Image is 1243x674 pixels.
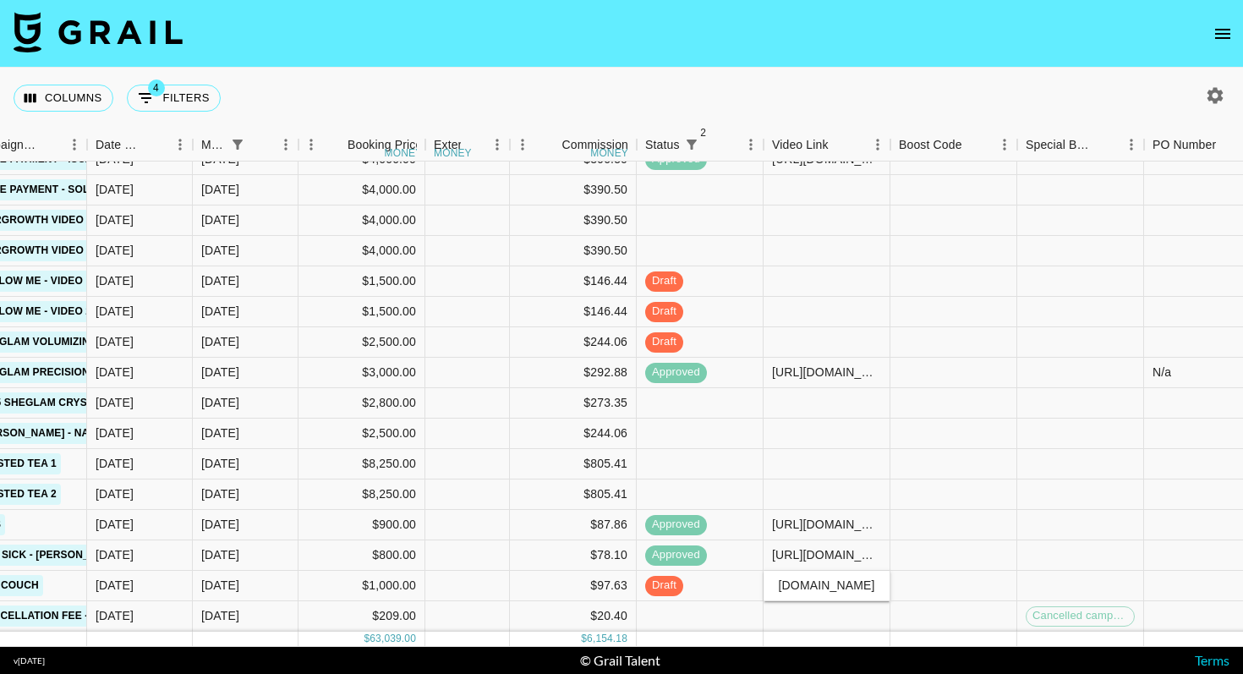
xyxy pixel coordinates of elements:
button: Show filters [680,133,704,156]
button: Sort [538,133,561,156]
button: Sort [144,133,167,156]
div: Boost Code [899,129,962,162]
button: Sort [38,133,62,156]
button: Menu [62,132,87,157]
div: $209.00 [298,601,425,632]
button: Menu [1119,132,1144,157]
button: Menu [510,132,535,157]
button: Sort [461,133,485,156]
button: Menu [992,132,1017,157]
span: 4 [148,79,165,96]
div: https://www.tiktok.com/@mattisontwins/video/7537479940074196230?lang=en [772,516,881,533]
div: 06/08/2025 [96,272,134,289]
div: $244.06 [510,327,637,358]
button: Menu [485,132,510,157]
div: 1 active filter [226,133,249,156]
div: Booking Price [348,129,422,162]
button: Select columns [14,85,113,112]
div: Aug '25 [201,272,239,289]
div: Aug '25 [201,181,239,198]
button: Sort [829,133,852,156]
div: Special Booking Type [1017,129,1144,162]
div: $1,000.00 [298,571,425,601]
span: draft [645,334,683,350]
div: Video Link [772,129,829,162]
div: money [434,148,472,158]
button: Menu [273,132,298,157]
button: Menu [738,132,764,157]
div: Aug '25 [201,425,239,441]
div: Aug '25 [201,516,239,533]
span: approved [645,547,707,563]
div: N/a [1153,364,1171,381]
div: $3,000.00 [298,358,425,388]
div: $146.44 [510,297,637,327]
div: 01/08/2025 [96,242,134,259]
div: Aug '25 [201,242,239,259]
div: Aug '25 [201,364,239,381]
button: Sort [249,133,273,156]
div: © Grail Talent [580,652,660,669]
div: $2,500.00 [298,419,425,449]
div: 6,154.18 [587,632,627,646]
button: Sort [704,133,727,156]
div: $244.06 [510,419,637,449]
div: 09/06/2025 [96,394,134,411]
div: $87.86 [510,510,637,540]
div: 11/08/2025 [96,546,134,563]
button: Show filters [226,133,249,156]
div: $4,000.00 [298,236,425,266]
div: Aug '25 [201,546,239,563]
div: 14/08/2025 [96,607,134,624]
div: Video Link [764,129,890,162]
div: Aug '25 [201,333,239,350]
div: $805.41 [510,449,637,479]
button: Menu [298,132,324,157]
div: Boost Code [890,129,1017,162]
div: Special Booking Type [1026,129,1095,162]
div: 12/08/2025 [96,577,134,594]
div: money [590,148,628,158]
button: Show filters [127,85,221,112]
div: $390.50 [510,236,637,266]
div: 01/07/2025 [96,364,134,381]
span: approved [645,364,707,381]
div: Aug '25 [201,211,239,228]
div: $273.35 [510,388,637,419]
div: Date Created [96,129,144,162]
div: 13/08/2025 [96,485,134,502]
span: draft [645,273,683,289]
div: 11/08/2025 [96,516,134,533]
div: Status [645,129,680,162]
span: approved [645,517,707,533]
div: $8,250.00 [298,449,425,479]
div: 2 active filters [680,133,704,156]
button: Menu [865,132,890,157]
div: $4,000.00 [298,205,425,236]
a: Terms [1195,652,1229,668]
div: $8,250.00 [298,479,425,510]
div: Status [637,129,764,162]
div: 01/08/2025 [96,211,134,228]
div: $2,800.00 [298,388,425,419]
div: v [DATE] [14,655,45,666]
button: Sort [962,133,986,156]
span: Cancelled campaign production fee [1027,608,1134,624]
button: Sort [1216,133,1240,156]
span: draft [645,304,683,320]
div: $900.00 [298,510,425,540]
div: Date Created [87,129,193,162]
div: Aug '25 [201,303,239,320]
div: $1,500.00 [298,297,425,327]
div: PO Number [1153,129,1216,162]
div: Aug '25 [201,607,239,624]
div: 63,039.00 [370,632,416,646]
div: 17/07/2025 [96,333,134,350]
div: $97.63 [510,571,637,601]
div: money [385,148,423,158]
div: Aug '25 [201,485,239,502]
div: $2,500.00 [298,327,425,358]
div: $20.40 [510,601,637,632]
div: 12/08/2025 [96,181,134,198]
div: https://www.tiktok.com/@marinaktunes/video/7537283959760194838?_r=1&_t=ZN-8ynLqf6CIEA [772,364,881,381]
